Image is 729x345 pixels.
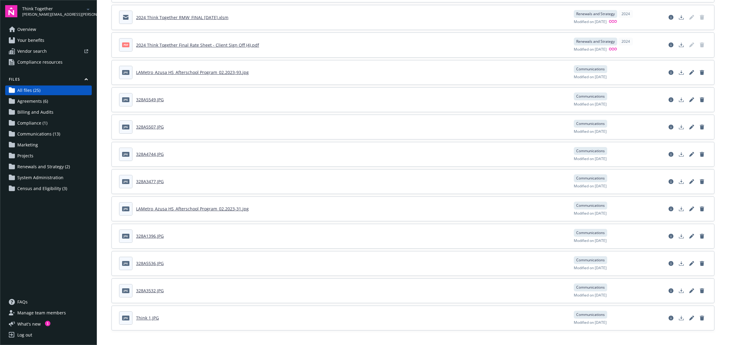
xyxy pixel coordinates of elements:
[122,97,129,102] span: JPG
[687,313,696,323] a: Edit document
[17,96,48,106] span: Agreements (6)
[122,261,129,266] span: JPG
[574,211,607,216] span: Modified on [DATE]
[17,35,44,45] span: Your benefits
[17,118,47,128] span: Compliance (1)
[576,203,605,208] span: Communications
[676,286,686,296] a: Download document
[676,68,686,77] a: Download document
[5,46,92,56] a: Vendor search
[697,40,707,50] span: Delete document
[676,95,686,105] a: Download document
[697,313,707,323] a: Delete document
[574,19,607,25] span: Modified on [DATE]
[574,293,607,298] span: Modified on [DATE]
[136,315,159,321] a: Think 1.JPG
[136,69,249,75] a: LAMetro_Azusa HS_Afterschool Program_02.2023-93.jpg
[574,74,607,80] span: Modified on [DATE]
[22,5,84,12] span: Think Together
[576,11,615,17] span: Renewals and Strategy
[17,173,63,183] span: System Administration
[697,177,707,186] a: Delete document
[574,102,607,107] span: Modified on [DATE]
[136,179,164,184] a: 328A3477.JPG
[136,97,164,102] a: 328A5549.JPG
[666,95,676,105] a: View file details
[666,204,676,214] a: View file details
[45,321,50,326] div: 1
[136,124,164,130] a: 328A5507.JPG
[5,96,92,106] a: Agreements (6)
[666,177,676,186] a: View file details
[687,259,696,268] a: Edit document
[122,152,129,156] span: JPG
[122,42,129,47] span: pdf
[574,265,607,271] span: Modified on [DATE]
[136,260,164,266] a: 328A5536.JPG
[17,297,28,307] span: FAQs
[17,321,41,327] span: What ' s new
[5,140,92,150] a: Marketing
[22,12,84,17] span: [PERSON_NAME][EMAIL_ADDRESS][PERSON_NAME][DOMAIN_NAME]
[5,321,50,327] button: What's new1
[574,156,607,162] span: Modified on [DATE]
[17,85,40,95] span: All files (25)
[136,15,228,20] a: 2024 Think Together RMW_FINAL [DATE].xlsm
[17,184,67,193] span: Census and Eligibility (3)
[666,68,676,77] a: View file details
[576,176,605,181] span: Communications
[576,94,605,99] span: Communications
[122,206,129,211] span: jpg
[5,107,92,117] a: Billing and Audits
[576,257,605,263] span: Communications
[618,38,633,45] div: 2024
[576,312,605,317] span: Communications
[666,313,676,323] a: View file details
[676,259,686,268] a: Download document
[17,46,47,56] span: Vendor search
[687,68,696,77] a: Edit document
[5,57,92,67] a: Compliance resources
[136,42,259,48] a: 2024 Think Together Final Rate Sheet - Client Sign Off (4).pdf
[122,125,129,129] span: JPG
[666,12,676,22] a: View file details
[5,35,92,45] a: Your benefits
[676,177,686,186] a: Download document
[84,5,92,13] a: arrowDropDown
[687,177,696,186] a: Edit document
[697,149,707,159] a: Delete document
[687,204,696,214] a: Edit document
[576,285,605,290] span: Communications
[676,231,686,241] a: Download document
[687,149,696,159] a: Edit document
[687,12,696,22] span: Edit document
[666,40,676,50] a: View file details
[17,107,53,117] span: Billing and Audits
[676,204,686,214] a: Download document
[676,149,686,159] a: Download document
[17,330,32,340] div: Log out
[687,40,696,50] span: Edit document
[5,173,92,183] a: System Administration
[666,286,676,296] a: View file details
[5,151,92,161] a: Projects
[687,95,696,105] a: Edit document
[576,148,605,154] span: Communications
[697,12,707,22] span: Delete document
[676,40,686,50] a: Download document
[666,149,676,159] a: View file details
[5,308,92,318] a: Manage team members
[697,286,707,296] a: Delete document
[676,12,686,22] a: Download document
[697,204,707,214] a: Delete document
[676,122,686,132] a: Download document
[687,286,696,296] a: Edit document
[136,233,164,239] a: 328A1396.JPG
[122,288,129,293] span: JPG
[576,230,605,236] span: Communications
[17,57,63,67] span: Compliance resources
[17,151,33,161] span: Projects
[5,25,92,34] a: Overview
